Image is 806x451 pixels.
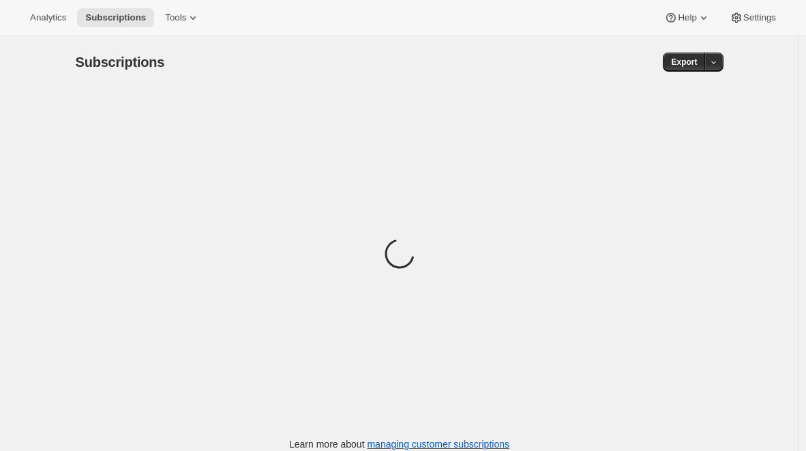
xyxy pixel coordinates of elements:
button: Subscriptions [77,8,154,27]
span: Export [671,57,697,68]
button: Help [656,8,718,27]
span: Analytics [30,12,66,23]
p: Learn more about [289,437,509,451]
span: Subscriptions [76,55,165,70]
button: Tools [157,8,208,27]
span: Settings [743,12,776,23]
button: Export [663,53,705,72]
span: Tools [165,12,186,23]
a: managing customer subscriptions [367,439,509,450]
span: Subscriptions [85,12,146,23]
button: Analytics [22,8,74,27]
button: Settings [721,8,784,27]
span: Help [678,12,696,23]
